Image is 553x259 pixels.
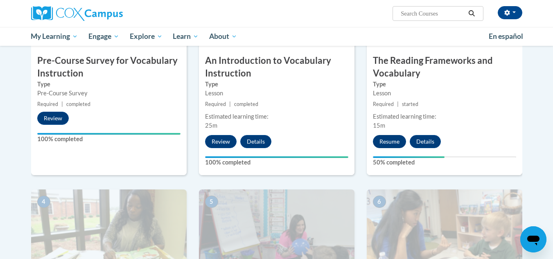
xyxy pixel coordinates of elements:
span: Explore [130,32,163,41]
a: Learn [167,27,204,46]
span: 6 [373,196,386,208]
span: My Learning [31,32,78,41]
h3: An Introduction to Vocabulary Instruction [199,54,354,80]
label: 50% completed [373,158,516,167]
label: Type [205,80,348,89]
span: 15m [373,122,385,129]
span: | [397,101,399,107]
span: 5 [205,196,218,208]
input: Search Courses [400,9,465,18]
div: Your progress [205,156,348,158]
iframe: Button to launch messaging window [520,226,546,252]
button: Resume [373,135,406,148]
label: Type [37,80,181,89]
span: Learn [173,32,199,41]
a: Cox Campus [31,6,187,21]
h3: The Reading Frameworks and Vocabulary [367,54,522,80]
button: Details [410,135,441,148]
span: 4 [37,196,50,208]
span: Engage [88,32,119,41]
span: En español [489,32,523,41]
div: Lesson [205,89,348,98]
a: Engage [83,27,124,46]
a: About [204,27,242,46]
a: My Learning [26,27,84,46]
a: Explore [124,27,168,46]
h3: Pre-Course Survey for Vocabulary Instruction [31,54,187,80]
span: completed [66,101,90,107]
a: En español [483,28,528,45]
span: completed [234,101,258,107]
div: Pre-Course Survey [37,89,181,98]
button: Search [465,9,478,18]
span: About [209,32,237,41]
span: Required [37,101,58,107]
img: Cox Campus [31,6,123,21]
div: Your progress [373,156,445,158]
button: Review [205,135,237,148]
span: | [229,101,231,107]
label: 100% completed [205,158,348,167]
label: Type [373,80,516,89]
button: Account Settings [498,6,522,19]
div: Your progress [37,133,181,135]
label: 100% completed [37,135,181,144]
div: Estimated learning time: [373,112,516,121]
div: Main menu [19,27,535,46]
div: Lesson [373,89,516,98]
span: Required [373,101,394,107]
span: started [402,101,418,107]
button: Review [37,112,69,125]
span: | [61,101,63,107]
div: Estimated learning time: [205,112,348,121]
span: 25m [205,122,217,129]
button: Details [240,135,271,148]
span: Required [205,101,226,107]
